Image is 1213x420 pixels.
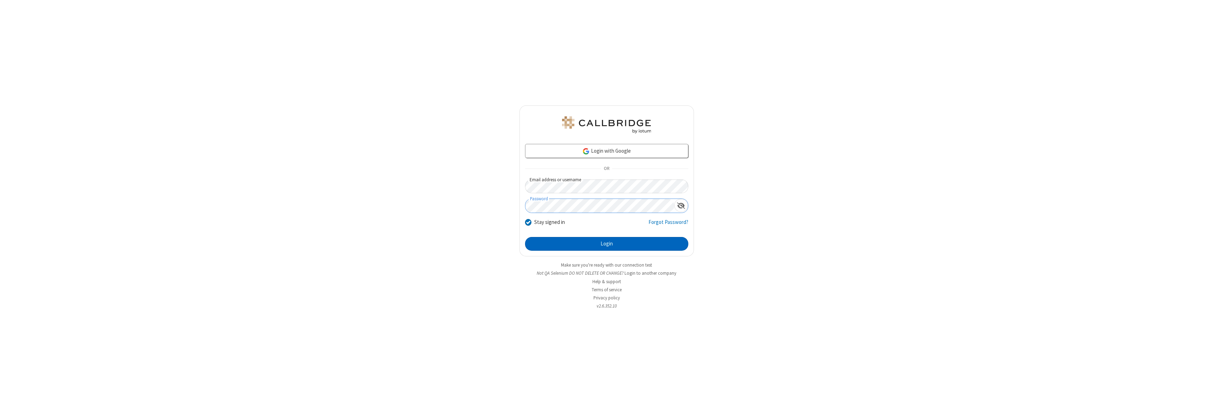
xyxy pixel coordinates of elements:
[592,287,622,293] a: Terms of service
[592,279,621,285] a: Help & support
[674,199,688,212] div: Show password
[519,303,694,309] li: v2.6.352.10
[593,295,620,301] a: Privacy policy
[624,270,676,276] button: Login to another company
[601,164,612,174] span: OR
[648,218,688,232] a: Forgot Password?
[525,144,688,158] a: Login with Google
[561,262,652,268] a: Make sure you're ready with our connection test
[525,179,688,193] input: Email address or username
[525,199,674,213] input: Password
[525,237,688,251] button: Login
[561,116,652,133] img: QA Selenium DO NOT DELETE OR CHANGE
[534,218,565,226] label: Stay signed in
[582,147,590,155] img: google-icon.png
[519,270,694,276] li: Not QA Selenium DO NOT DELETE OR CHANGE?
